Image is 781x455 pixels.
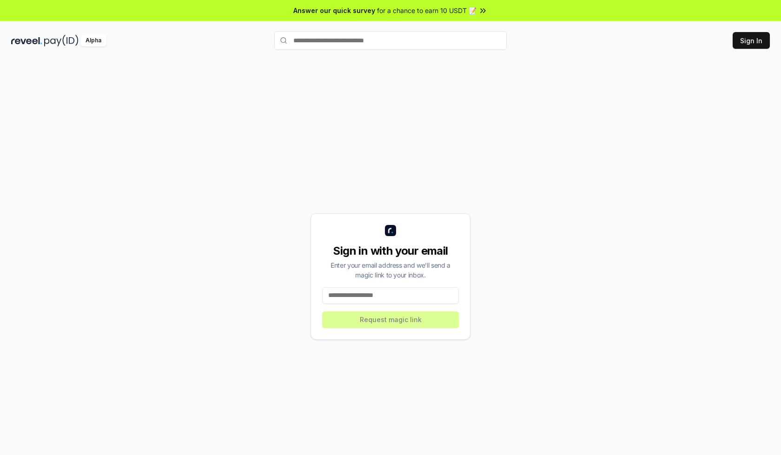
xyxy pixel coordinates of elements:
[377,6,477,15] span: for a chance to earn 10 USDT 📝
[322,260,459,280] div: Enter your email address and we’ll send a magic link to your inbox.
[44,35,79,46] img: pay_id
[11,35,42,46] img: reveel_dark
[322,244,459,258] div: Sign in with your email
[80,35,106,46] div: Alpha
[293,6,375,15] span: Answer our quick survey
[385,225,396,236] img: logo_small
[733,32,770,49] button: Sign In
